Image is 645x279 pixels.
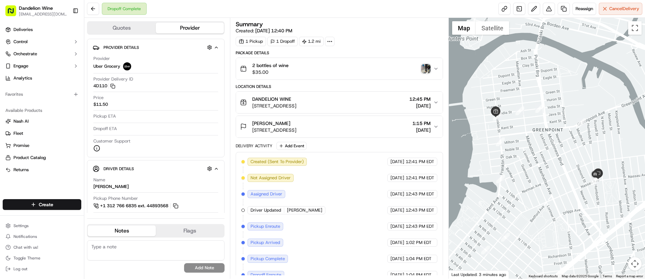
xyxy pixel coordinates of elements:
button: Dandelion Wine [19,5,53,11]
div: 1 Pickup [236,37,266,46]
span: Analytics [13,75,32,81]
span: Pickup Arrived [251,240,280,246]
span: 12:43 PM EDT [406,223,434,229]
span: Price [93,95,104,101]
button: Nash AI [3,116,81,127]
span: 12:41 PM EDT [406,159,434,165]
span: Map data ©2025 Google [562,274,598,278]
span: 12:41 PM EDT [406,175,434,181]
button: Provider Details [93,42,219,53]
button: CancelDelivery [599,3,642,15]
span: Toggle Theme [13,255,40,261]
button: [PERSON_NAME][STREET_ADDRESS]1:15 PM[DATE] [236,116,443,137]
button: Control [3,36,81,47]
div: Package Details [236,50,443,56]
span: DANDELION WINE [252,96,291,102]
button: Driver Details [93,163,219,174]
span: [DATE] [412,127,431,133]
a: Deliveries [3,24,81,35]
h3: Summary [236,21,263,27]
button: Reassign [573,3,596,15]
span: Fleet [13,130,23,136]
span: Dropoff ETA [93,126,117,132]
span: [DATE] [390,256,404,262]
span: Chat with us! [13,245,38,250]
div: 1 [481,246,490,254]
span: [DATE] [390,240,404,246]
button: Show street map [452,21,476,35]
a: Open this area in Google Maps (opens a new window) [450,270,473,279]
button: Orchestrate [3,49,81,59]
span: Settings [13,223,29,228]
img: uber-new-logo.jpeg [123,62,131,70]
span: Driver Details [104,166,134,172]
button: Create [3,199,81,210]
span: [DATE] 12:40 PM [255,28,292,34]
span: $11.50 [93,101,108,107]
span: Notifications [13,234,37,239]
span: 1:15 PM [412,120,431,127]
button: Add Event [276,142,306,150]
button: [EMAIL_ADDRESS][DOMAIN_NAME] [19,11,67,17]
span: [PERSON_NAME] [252,120,290,127]
span: Uber Grocery [93,63,120,69]
div: 1 Dropoff [267,37,298,46]
button: Returns [3,164,81,175]
a: Promise [5,143,79,149]
span: Cancel Delivery [609,6,639,12]
a: Report a map error [616,274,643,278]
span: Driver Updated [251,207,281,213]
a: +1 312 766 6835 ext. 44893568 [93,202,179,210]
div: 5 [493,112,502,121]
button: photo_proof_of_delivery image [421,64,431,73]
span: [DATE] [409,102,431,109]
div: 2 [501,233,510,242]
span: Dropoff Enroute [251,272,281,278]
span: [DATE] [390,191,404,197]
div: 7 [535,104,544,113]
span: Pickup Enroute [251,223,280,229]
button: Notes [88,225,156,236]
a: Fleet [5,130,79,136]
button: 4D110 [93,83,115,89]
button: Dandelion Wine[EMAIL_ADDRESS][DOMAIN_NAME] [3,3,70,19]
a: Terms (opens in new tab) [603,274,612,278]
span: Assigned Driver [251,191,282,197]
span: [DATE] [390,272,404,278]
span: Pickup Phone Number [93,195,138,201]
button: Settings [3,221,81,230]
button: Promise [3,140,81,151]
button: Engage [3,61,81,71]
span: Provider [93,56,110,62]
span: Pickup ETA [93,113,116,119]
span: Name [93,177,105,183]
span: Returns [13,167,29,173]
div: Location Details [236,84,443,89]
button: Quotes [88,23,156,33]
div: 9 [591,176,599,185]
div: 8 [577,118,586,127]
span: Provider Delivery ID [93,76,133,82]
span: Pickup Complete [251,256,285,262]
a: Product Catalog [5,155,79,161]
button: Flags [156,225,224,236]
div: 4 [496,137,505,146]
div: Available Products [3,105,81,116]
span: Orchestrate [13,51,37,57]
div: Delivery Activity [236,143,272,149]
img: Google [450,270,473,279]
div: Favorites [3,89,81,100]
span: 12:43 PM EDT [406,191,434,197]
button: Keyboard shortcuts [529,274,558,279]
div: 1.2 mi [299,37,324,46]
span: Reassign [576,6,593,12]
span: Nash AI [13,118,29,124]
div: 3 [496,175,505,183]
a: Nash AI [5,118,79,124]
span: 1:04 PM EDT [406,256,432,262]
button: DANDELION WINE[STREET_ADDRESS]12:45 PM[DATE] [236,92,443,113]
span: Promise [13,143,29,149]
